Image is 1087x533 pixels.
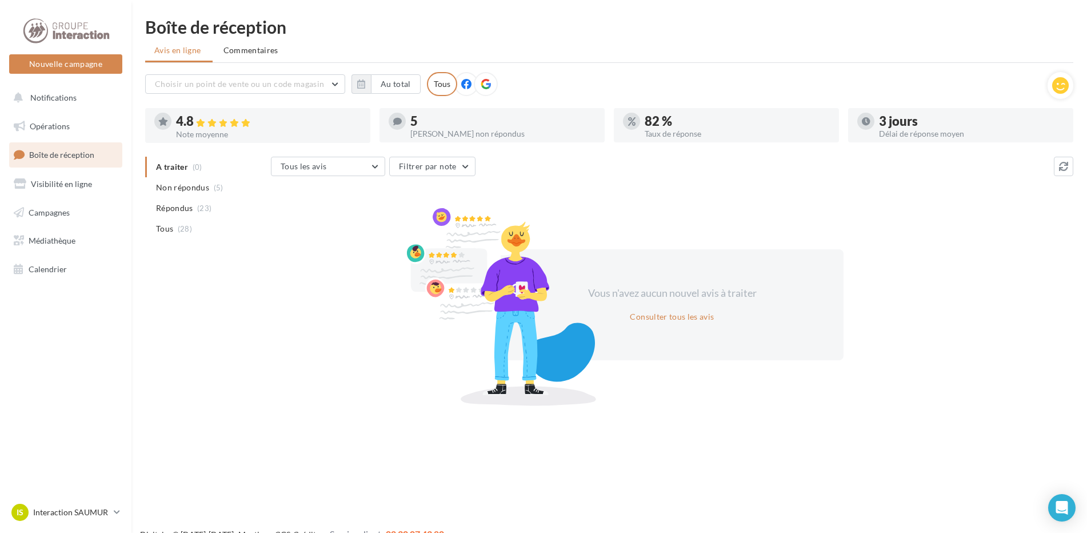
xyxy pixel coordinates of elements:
[9,502,122,523] a: IS Interaction SAUMUR
[145,18,1073,35] div: Boîte de réception
[7,257,125,281] a: Calendrier
[176,115,361,128] div: 4.8
[156,182,209,193] span: Non répondus
[197,204,211,213] span: (23)
[29,150,94,160] span: Boîte de réception
[156,223,173,234] span: Tous
[7,201,125,225] a: Campagnes
[7,172,125,196] a: Visibilité en ligne
[176,130,361,138] div: Note moyenne
[281,161,327,171] span: Tous les avis
[879,115,1064,128] div: 3 jours
[29,236,75,245] span: Médiathèque
[30,93,77,102] span: Notifications
[427,72,457,96] div: Tous
[879,130,1064,138] div: Délai de réponse moyen
[223,45,278,56] span: Commentaires
[351,74,421,94] button: Au total
[145,74,345,94] button: Choisir un point de vente ou un code magasin
[645,130,830,138] div: Taux de réponse
[178,224,192,233] span: (28)
[7,86,120,110] button: Notifications
[9,54,122,74] button: Nouvelle campagne
[29,207,70,217] span: Campagnes
[7,229,125,253] a: Médiathèque
[1048,494,1076,522] div: Open Intercom Messenger
[17,507,23,518] span: IS
[574,286,770,301] div: Vous n'avez aucun nouvel avis à traiter
[29,264,67,274] span: Calendrier
[7,142,125,167] a: Boîte de réception
[155,79,324,89] span: Choisir un point de vente ou un code magasin
[156,202,193,214] span: Répondus
[410,130,596,138] div: [PERSON_NAME] non répondus
[31,179,92,189] span: Visibilité en ligne
[33,507,109,518] p: Interaction SAUMUR
[371,74,421,94] button: Au total
[30,121,70,131] span: Opérations
[645,115,830,128] div: 82 %
[625,310,718,324] button: Consulter tous les avis
[7,114,125,138] a: Opérations
[410,115,596,128] div: 5
[271,157,385,176] button: Tous les avis
[214,183,223,192] span: (5)
[389,157,475,176] button: Filtrer par note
